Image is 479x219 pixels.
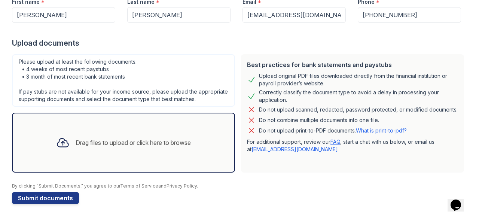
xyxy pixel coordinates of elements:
[12,38,467,48] div: Upload documents
[167,183,198,189] a: Privacy Policy.
[448,189,472,212] iframe: chat widget
[12,183,467,189] div: By clicking "Submit Documents," you agree to our and
[330,139,340,145] a: FAQ
[12,54,235,107] div: Please upload at least the following documents: • 4 weeks of most recent paystubs • 3 month of mo...
[356,127,407,134] a: What is print-to-pdf?
[259,116,379,125] div: Do not combine multiple documents into one file.
[12,192,79,204] button: Submit documents
[259,127,407,134] p: Do not upload print-to-PDF documents.
[259,105,458,114] div: Do not upload scanned, redacted, password protected, or modified documents.
[259,72,458,87] div: Upload original PDF files downloaded directly from the financial institution or payroll provider’...
[247,138,458,153] p: For additional support, review our , start a chat with us below, or email us at
[76,138,191,147] div: Drag files to upload or click here to browse
[251,146,338,152] a: [EMAIL_ADDRESS][DOMAIN_NAME]
[120,183,158,189] a: Terms of Service
[247,60,458,69] div: Best practices for bank statements and paystubs
[259,89,458,104] div: Correctly classify the document type to avoid a delay in processing your application.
